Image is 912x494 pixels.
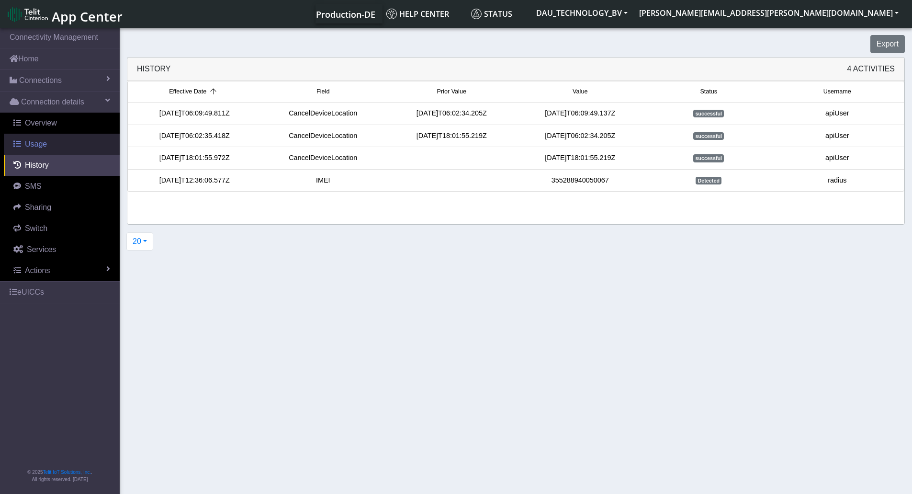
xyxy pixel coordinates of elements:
a: History [4,155,120,176]
a: Telit IoT Solutions, Inc. [43,470,91,475]
span: Production-DE [316,9,375,20]
a: Your current platform instance [315,4,375,23]
a: Sharing [4,197,120,218]
span: Overview [25,119,57,127]
span: Help center [386,9,449,19]
div: apiUser [773,153,902,163]
img: status.svg [471,9,482,19]
span: Username [823,87,851,96]
span: Status [471,9,512,19]
span: Effective Date [169,87,206,96]
span: History [25,161,49,169]
a: Status [467,4,530,23]
span: 4 Activities [847,63,895,75]
span: successful [693,110,724,117]
img: logo-telit-cinterion-gw-new.png [8,7,48,22]
div: apiUser [773,108,902,119]
span: App Center [52,8,123,25]
div: CancelDeviceLocation [259,131,388,141]
a: Help center [383,4,467,23]
span: Services [27,245,56,253]
span: Prior Value [437,87,466,96]
div: IMEI [259,175,388,186]
button: 20 [126,232,153,251]
div: [DATE]T18:01:55.219Z [387,131,516,141]
a: Usage [4,134,120,155]
button: Export [870,35,905,53]
span: Actions [25,266,50,275]
span: successful [693,132,724,140]
div: [DATE]T18:01:55.972Z [130,153,259,163]
div: History [127,57,904,81]
span: Usage [25,140,47,148]
div: [DATE]T06:09:49.811Z [130,108,259,119]
span: Sharing [25,203,51,211]
div: [DATE]T18:01:55.219Z [516,153,645,163]
a: Overview [4,113,120,134]
a: SMS [4,176,120,197]
span: Connections [19,75,62,86]
span: SMS [25,182,42,190]
div: radius [773,175,902,186]
span: Connection details [21,96,84,108]
a: Services [4,239,120,260]
a: Actions [4,260,120,281]
a: Switch [4,218,120,239]
div: [DATE]T06:02:34.205Z [387,108,516,119]
span: Value [573,87,587,96]
span: Status [700,87,717,96]
span: Field [316,87,329,96]
div: CancelDeviceLocation [259,108,388,119]
div: [DATE]T12:36:06.577Z [130,175,259,186]
span: Switch [25,224,47,232]
span: Detected [696,177,721,184]
div: [DATE]T06:02:34.205Z [516,131,645,141]
div: [DATE]T06:02:35.418Z [130,131,259,141]
div: CancelDeviceLocation [259,153,388,163]
button: [PERSON_NAME][EMAIL_ADDRESS][PERSON_NAME][DOMAIN_NAME] [633,4,904,22]
div: apiUser [773,131,902,141]
a: App Center [8,4,121,24]
img: knowledge.svg [386,9,397,19]
button: DAU_TECHNOLOGY_BV [530,4,633,22]
div: [DATE]T06:09:49.137Z [516,108,645,119]
div: 355288940050067 [516,175,645,186]
span: successful [693,154,724,162]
